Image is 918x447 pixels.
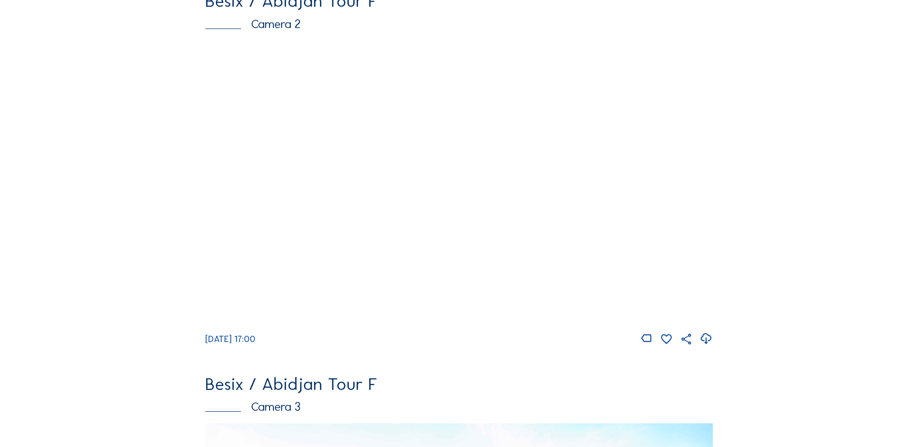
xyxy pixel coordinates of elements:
div: Camera 2 [205,18,713,30]
div: Besix / Abidjan Tour F [205,375,713,393]
img: Image [205,41,713,326]
span: [DATE] 17:00 [205,334,256,344]
div: Camera 3 [205,401,713,413]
